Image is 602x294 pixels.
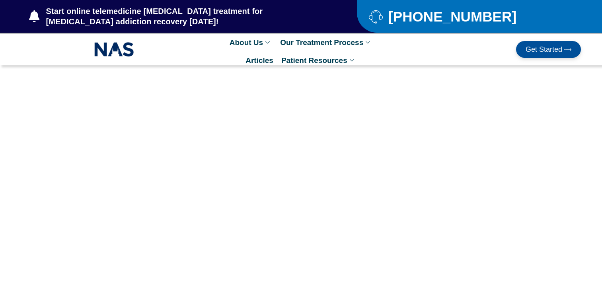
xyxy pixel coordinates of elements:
[516,41,581,58] a: Get Started
[277,51,360,69] a: Patient Resources
[226,33,276,51] a: About Us
[369,10,561,24] a: [PHONE_NUMBER]
[29,6,325,27] a: Start online telemedicine [MEDICAL_DATA] treatment for [MEDICAL_DATA] addiction recovery [DATE]!
[526,46,562,53] span: Get Started
[386,12,516,22] span: [PHONE_NUMBER]
[242,51,277,69] a: Articles
[94,40,134,59] img: NAS_email_signature-removebg-preview.png
[276,33,376,51] a: Our Treatment Process
[44,6,325,27] span: Start online telemedicine [MEDICAL_DATA] treatment for [MEDICAL_DATA] addiction recovery [DATE]!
